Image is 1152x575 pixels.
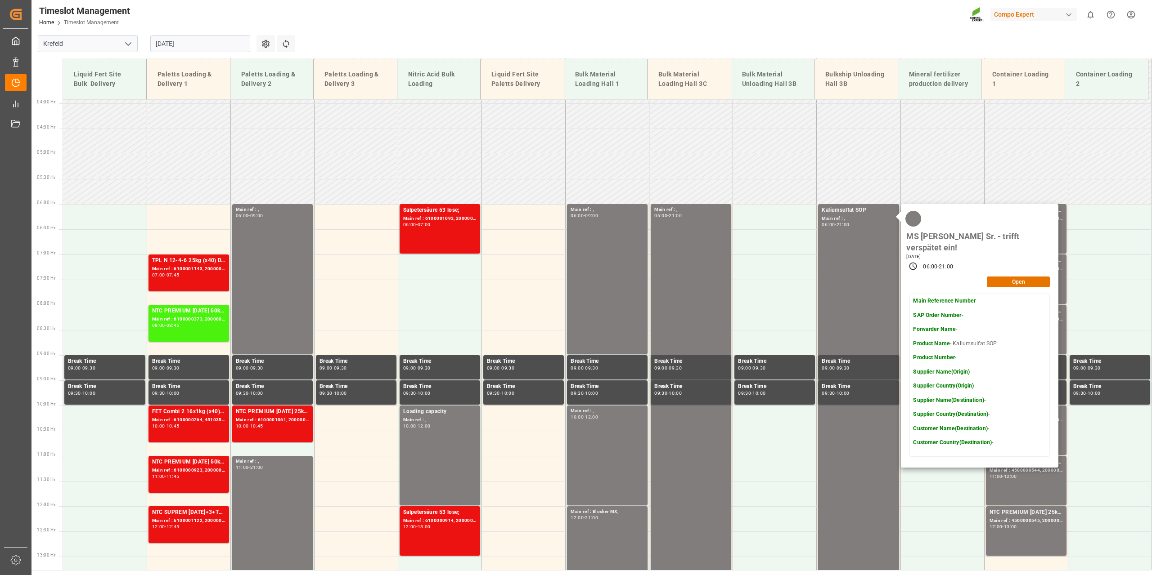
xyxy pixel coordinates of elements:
div: - [165,525,166,529]
div: Liquid Fert Site Bulk Delivery [70,66,139,92]
span: 07:30 Hr [37,276,55,281]
div: Main ref : , [571,206,644,214]
span: 13:00 Hr [37,553,55,557]
p: - [913,325,997,334]
span: 08:30 Hr [37,326,55,331]
strong: Main Reference Number [913,298,976,304]
div: 09:30 [68,391,81,395]
div: Container Loading 1 [989,66,1057,92]
div: Main ref : , [236,458,309,465]
div: 10:00 [403,424,416,428]
div: Compo Expert [990,8,1077,21]
div: Liquid Fert Site Paletts Delivery [488,66,557,92]
div: Mineral fertilizer production delivery [905,66,974,92]
input: DD.MM.YYYY [150,35,250,52]
div: 09:30 [82,366,95,370]
div: 12:00 [990,525,1003,529]
div: Break Time [1073,357,1147,366]
div: 09:30 [501,366,514,370]
div: TPL N 12-4-6 25kg (x40) D,A,CH;TPL K [DATE] 25kg (x40) D,A,CH;HAK Basis 3 [DATE] (+4) 25kg (x48) ... [152,256,225,265]
div: - [751,391,752,395]
div: - [584,415,585,419]
div: 09:00 [822,366,835,370]
div: 21:00 [837,223,850,227]
div: 06:00 [923,263,937,271]
div: 10:45 [166,424,180,428]
div: Container Loading 2 [1072,66,1141,92]
div: 10:45 [250,424,263,428]
div: - [1086,366,1088,370]
div: 06:00 [654,214,667,218]
span: 06:30 Hr [37,225,55,230]
div: Main ref : , [403,416,477,424]
div: Break Time [1073,382,1147,391]
p: - [913,439,997,447]
div: - [416,223,418,227]
div: - [1002,474,1003,478]
div: 06:00 [403,223,416,227]
div: - [81,366,82,370]
div: 10:00 [152,424,165,428]
div: 09:30 [166,366,180,370]
div: Salpetersäure 53 lose; [403,206,477,215]
div: 09:00 [319,366,333,370]
div: NTC PREMIUM [DATE] 50kg (x25) INT MTO; [152,458,225,467]
div: Paletts Loading & Delivery 1 [154,66,223,92]
div: 10:00 [837,391,850,395]
div: MS [PERSON_NAME] Sr. - trifft verspätet ein! [903,229,1056,254]
span: 10:00 Hr [37,401,55,406]
div: - [584,214,585,218]
p: - [913,382,997,390]
div: 12:45 [166,525,180,529]
div: 09:00 [152,366,165,370]
div: 09:30 [418,366,431,370]
div: 10:00 [585,391,598,395]
div: Salpetersäure 53 lose; [403,508,477,517]
span: 04:30 Hr [37,125,55,129]
div: - [667,214,669,218]
div: - [248,366,250,370]
div: Kaliumsulfat SOP [822,206,895,215]
button: Compo Expert [990,6,1080,23]
div: - [81,391,82,395]
strong: Supplier Country(Destination) [913,411,988,417]
div: Break Time [654,382,728,391]
div: Break Time [236,382,309,391]
div: 09:30 [487,391,500,395]
div: 10:00 [752,391,765,395]
div: Main ref : 6100001093, 2000001003; [403,215,477,223]
div: - [248,391,250,395]
div: 06:00 [571,214,584,218]
div: Break Time [654,357,728,366]
button: open menu [121,37,135,51]
button: Open [987,276,1050,287]
p: - [913,410,997,419]
div: Paletts Loading & Delivery 2 [238,66,306,92]
div: 10:00 [571,415,584,419]
div: 09:00 [68,366,81,370]
div: 10:00 [250,391,263,395]
div: Paletts Loading & Delivery 3 [321,66,390,92]
div: 09:00 [654,366,667,370]
div: 09:30 [1088,366,1101,370]
div: 09:00 [250,214,263,218]
div: - [165,391,166,395]
div: NTC PREMIUM [DATE] 25kg (x42) INT MTO;NTC CLASSIC [DATE] 25kg (x42) INT MTO; [236,407,309,416]
div: Main ref : 6100001122, 2000000939; [152,517,225,525]
div: 09:30 [837,366,850,370]
div: Main ref : 6100000914, 2000000955; [403,517,477,525]
button: show 0 new notifications [1080,4,1101,25]
div: Break Time [403,382,477,391]
span: 10:30 Hr [37,427,55,432]
div: 10:00 [166,391,180,395]
div: - [751,366,752,370]
div: NTC SUPREM [DATE]+3+TE 600kg BB;FTL S NK 8-0-24 25kg (x40) INT;FTL SP 18-5-8 25kg (x40) INT;TPL N... [152,508,225,517]
div: 10:00 [334,391,347,395]
div: Bulk Material Loading Hall 1 [571,66,640,92]
a: Home [39,19,54,26]
div: 09:30 [571,391,584,395]
div: - [584,366,585,370]
div: 12:00 [1004,474,1017,478]
div: - [667,366,669,370]
div: 07:45 [166,273,180,277]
